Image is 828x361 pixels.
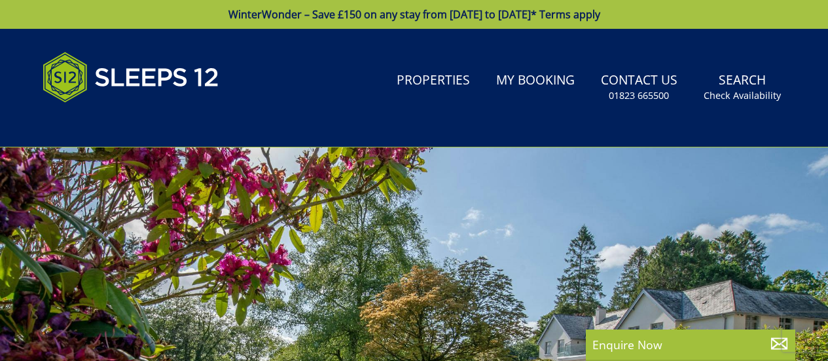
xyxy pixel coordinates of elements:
[391,66,475,96] a: Properties
[43,45,219,110] img: Sleeps 12
[491,66,580,96] a: My Booking
[698,66,786,109] a: SearchCheck Availability
[609,89,669,102] small: 01823 665500
[596,66,683,109] a: Contact Us01823 665500
[704,89,781,102] small: Check Availability
[36,118,173,129] iframe: Customer reviews powered by Trustpilot
[592,336,789,353] p: Enquire Now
